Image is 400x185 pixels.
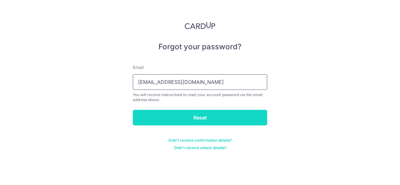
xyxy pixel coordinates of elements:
[133,42,267,52] h5: Forgot your password?
[133,64,143,71] label: Email
[133,110,267,125] input: Reset
[133,74,267,90] input: Enter your Email
[185,22,215,29] img: CardUp Logo
[133,92,267,102] div: You will receive instructions to reset your account password via the email address above.
[168,138,232,143] a: Didn't receive confirmation details?
[174,145,226,150] a: Didn't receive unlock details?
